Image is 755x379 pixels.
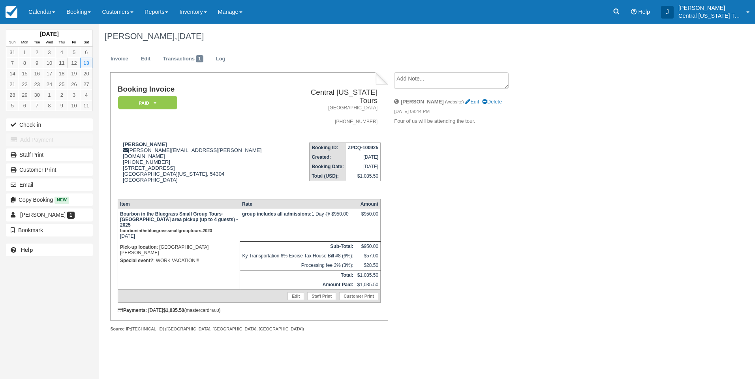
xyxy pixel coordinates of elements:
a: Invoice [105,51,134,67]
h1: [PERSON_NAME], [105,32,659,41]
div: [TECHNICAL_ID] ([GEOGRAPHIC_DATA], [GEOGRAPHIC_DATA], [GEOGRAPHIC_DATA]) [110,326,388,332]
a: 7 [31,100,43,111]
a: 9 [56,100,68,111]
th: Thu [56,38,68,47]
small: (website) [445,99,464,104]
td: $1,035.50 [346,171,381,181]
a: 26 [68,79,80,90]
a: 16 [31,68,43,79]
strong: group includes all admissions [242,211,312,217]
a: Transactions1 [157,51,209,67]
a: 10 [43,58,55,68]
h2: Central [US_STATE] Tours [294,88,378,105]
p: Central [US_STATE] Tours [678,12,742,20]
a: 11 [56,58,68,68]
span: 1 [196,55,203,62]
a: 30 [31,90,43,100]
strong: Pick-up location [120,244,157,250]
p: : [GEOGRAPHIC_DATA][PERSON_NAME] [120,243,238,257]
p: [PERSON_NAME] [678,4,742,12]
a: Staff Print [6,148,93,161]
a: 10 [68,100,80,111]
button: Email [6,178,93,191]
a: Edit [465,99,479,105]
button: Copy Booking New [6,193,93,206]
a: 9 [31,58,43,68]
th: Booking Date: [310,162,346,171]
th: Tue [31,38,43,47]
a: 11 [80,100,92,111]
strong: $1,035.50 [163,308,184,313]
th: Booking ID: [310,143,346,152]
a: Customer Print [339,292,378,300]
em: [DATE] 09:44 PM [394,108,527,117]
strong: [PERSON_NAME] [401,99,444,105]
th: Fri [68,38,80,47]
td: [DATE] [346,162,381,171]
a: 3 [43,47,55,58]
strong: Bourbon in the Bluegrass Small Group Tours-[GEOGRAPHIC_DATA] area pickup (up to 4 guests) - 2025 [120,211,238,233]
a: 18 [56,68,68,79]
td: $1,035.50 [355,280,381,290]
th: Created: [310,152,346,162]
a: 28 [6,90,19,100]
td: [DATE] [118,209,240,241]
a: [PERSON_NAME] 1 [6,208,93,221]
a: 1 [43,90,55,100]
a: 14 [6,68,19,79]
a: Customer Print [6,163,93,176]
a: 13 [80,58,92,68]
td: Processing fee 3% (3%): [240,261,355,270]
td: $57.00 [355,251,381,261]
div: $950.00 [357,211,378,223]
strong: Source IP: [110,326,131,331]
a: Edit [135,51,156,67]
a: 31 [6,47,19,58]
a: 7 [6,58,19,68]
a: 2 [31,47,43,58]
button: Check-in [6,118,93,131]
em: Paid [118,96,177,110]
button: Add Payment [6,133,93,146]
td: Ky Transportation 6% Excise Tax House Bill #8 (6%): [240,251,355,261]
strong: [DATE] [40,31,58,37]
a: 15 [19,68,31,79]
a: 6 [80,47,92,58]
p: Four of us will be attending the tour. [394,118,527,125]
img: checkfront-main-nav-mini-logo.png [6,6,17,18]
strong: ZPCQ-100925 [348,145,378,150]
h1: Booking Invoice [118,85,291,94]
a: Staff Print [307,292,336,300]
a: 23 [31,79,43,90]
div: : [DATE] (mastercard ) [118,308,381,313]
td: [DATE] [346,152,381,162]
a: Log [210,51,231,67]
a: 8 [43,100,55,111]
a: 20 [80,68,92,79]
td: 1 Day @ $950.00 [240,209,355,241]
a: 24 [43,79,55,90]
a: Paid [118,96,175,110]
th: Total: [240,270,355,280]
a: 5 [6,100,19,111]
th: Sun [6,38,19,47]
a: 29 [19,90,31,100]
a: 4 [56,47,68,58]
th: Wed [43,38,55,47]
strong: Special event? [120,258,153,263]
a: 1 [19,47,31,58]
a: 8 [19,58,31,68]
th: Sub-Total: [240,242,355,251]
a: 22 [19,79,31,90]
a: 12 [68,58,80,68]
a: 6 [19,100,31,111]
a: Edit [287,292,304,300]
th: Amount [355,199,381,209]
td: $28.50 [355,261,381,270]
a: 17 [43,68,55,79]
strong: Payments [118,308,146,313]
a: 19 [68,68,80,79]
a: 27 [80,79,92,90]
span: [DATE] [177,31,204,41]
a: 2 [56,90,68,100]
